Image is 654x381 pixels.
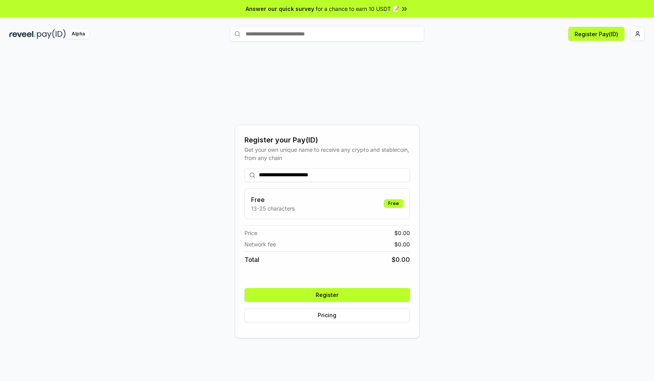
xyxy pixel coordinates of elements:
img: reveel_dark [9,29,35,39]
span: $ 0.00 [392,255,410,264]
div: Alpha [67,29,89,39]
button: Register Pay(ID) [568,27,624,41]
span: for a chance to earn 10 USDT 📝 [316,5,399,13]
h3: Free [251,195,295,204]
button: Register [244,288,410,302]
span: Answer our quick survey [246,5,314,13]
span: $ 0.00 [394,229,410,237]
img: pay_id [37,29,66,39]
span: Total [244,255,259,264]
span: Network fee [244,240,276,248]
span: Price [244,229,257,237]
span: $ 0.00 [394,240,410,248]
div: Get your own unique name to receive any crypto and stablecoin, from any chain [244,146,410,162]
div: Free [384,199,403,208]
div: Register your Pay(ID) [244,135,410,146]
p: 13-25 characters [251,204,295,212]
button: Pricing [244,308,410,322]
